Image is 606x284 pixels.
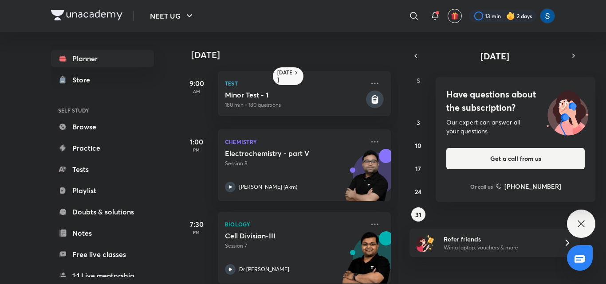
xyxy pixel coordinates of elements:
h5: Minor Test - 1 [225,90,364,99]
p: Biology [225,219,364,230]
a: Store [51,71,154,89]
a: Doubts & solutions [51,203,154,221]
button: NEET UG [145,7,200,25]
h4: Have questions about the subscription? [446,88,585,114]
img: unacademy [342,149,391,210]
h5: 1:00 [179,136,214,147]
button: August 24, 2025 [411,184,425,198]
a: [PHONE_NUMBER] [496,182,561,191]
h5: 9:00 [179,78,214,89]
div: Store [72,74,95,85]
abbr: Tuesday [468,76,471,85]
abbr: August 24, 2025 [415,187,421,196]
p: [PERSON_NAME] (Akm) [239,183,297,191]
h6: Refer friends [444,234,553,244]
img: Saloni Chaudhary [540,8,555,23]
abbr: Monday [441,76,447,85]
p: Session 8 [225,160,364,167]
p: Chemistry [225,136,364,147]
abbr: Saturday [569,76,573,85]
h5: 7:30 [179,219,214,230]
h5: Electrochemistry - part V [225,149,335,158]
abbr: August 31, 2025 [415,210,421,219]
p: Win a laptop, vouchers & more [444,244,553,252]
h6: [DATE] [277,69,293,83]
button: [DATE] [422,50,567,62]
abbr: August 17, 2025 [415,164,421,173]
a: Practice [51,139,154,157]
h5: Cell Division-III [225,231,335,240]
span: [DATE] [480,50,509,62]
button: August 31, 2025 [411,207,425,222]
p: Dr [PERSON_NAME] [239,265,289,273]
button: August 3, 2025 [411,115,425,129]
a: Planner [51,50,154,67]
a: Browse [51,118,154,136]
button: August 17, 2025 [411,161,425,175]
img: streak [506,12,515,20]
p: Session 7 [225,242,364,250]
abbr: Sunday [417,76,420,85]
img: ttu_illustration_new.svg [539,88,595,136]
abbr: August 10, 2025 [415,141,421,150]
a: Notes [51,224,154,242]
p: AM [179,89,214,94]
p: PM [179,147,214,152]
img: referral [417,234,434,252]
abbr: August 3, 2025 [417,118,420,127]
a: Tests [51,160,154,178]
p: Or call us [470,183,493,191]
abbr: Thursday [518,76,522,85]
p: 180 min • 180 questions [225,101,364,109]
h6: [PHONE_NUMBER] [504,182,561,191]
h6: SELF STUDY [51,103,154,118]
h4: [DATE] [191,50,400,60]
a: Playlist [51,182,154,199]
button: avatar [448,9,462,23]
a: Company Logo [51,10,122,23]
a: Free live classes [51,245,154,263]
div: Our expert can answer all your questions [446,118,585,136]
p: Test [225,78,364,89]
abbr: Friday [544,76,547,85]
button: Get a call from us [446,148,585,169]
img: avatar [451,12,459,20]
img: Company Logo [51,10,122,20]
p: PM [179,230,214,235]
abbr: Wednesday [492,76,499,85]
button: August 10, 2025 [411,138,425,152]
